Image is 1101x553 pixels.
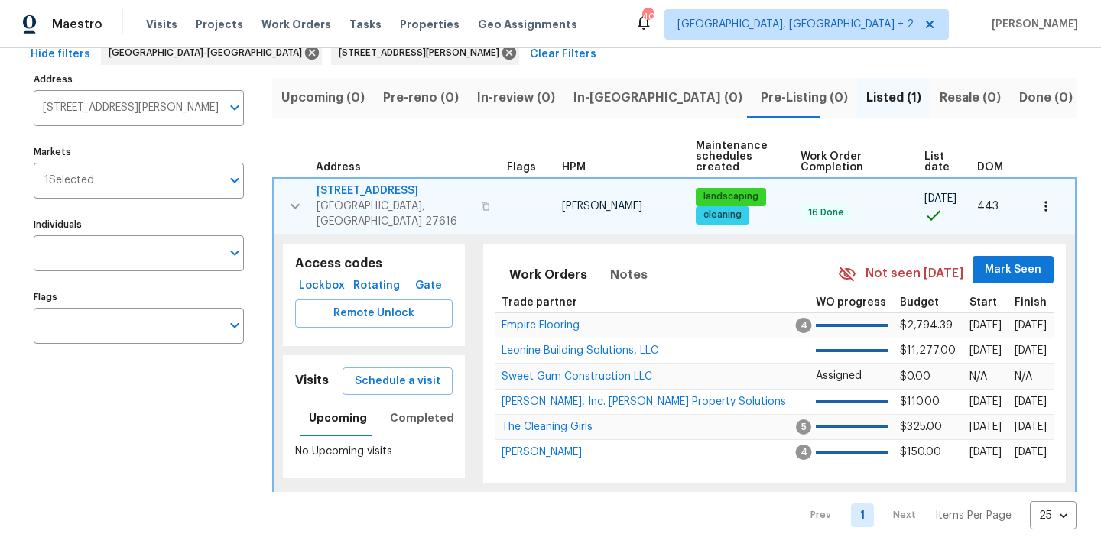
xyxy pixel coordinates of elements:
[610,264,648,286] span: Notes
[677,17,914,32] span: [GEOGRAPHIC_DATA], [GEOGRAPHIC_DATA] + 2
[816,297,886,308] span: WO progress
[1015,396,1047,407] span: [DATE]
[1019,87,1073,108] span: Done (0)
[295,299,453,328] button: Remote Unlock
[524,40,602,69] button: Clear Filters
[356,276,398,296] span: Rotating
[573,87,742,108] span: In-[GEOGRAPHIC_DATA] (0)
[478,17,577,32] span: Geo Assignments
[295,444,453,460] p: No Upcoming visits
[796,318,812,333] span: 4
[502,372,652,381] a: Sweet Gum Construction LLC
[224,170,245,191] button: Open
[866,265,963,283] span: Not seen [DATE]
[146,17,177,32] span: Visits
[796,419,811,435] span: 5
[969,345,1002,356] span: [DATE]
[900,345,956,356] span: $11,277.00
[316,162,361,173] span: Address
[281,87,365,108] span: Upcoming (0)
[31,45,90,64] span: Hide filters
[900,396,940,407] span: $110.00
[562,162,586,173] span: HPM
[224,97,245,118] button: Open
[866,87,921,108] span: Listed (1)
[986,17,1078,32] span: [PERSON_NAME]
[404,272,453,300] button: Gate
[1015,297,1047,308] span: Finish
[317,199,472,229] span: [GEOGRAPHIC_DATA], [GEOGRAPHIC_DATA] 27616
[502,297,577,308] span: Trade partner
[343,367,453,396] button: Schedule a visit
[400,17,460,32] span: Properties
[109,45,308,60] span: [GEOGRAPHIC_DATA]-[GEOGRAPHIC_DATA]
[940,87,1001,108] span: Resale (0)
[973,256,1054,284] button: Mark Seen
[502,448,582,457] a: [PERSON_NAME]
[224,315,245,336] button: Open
[1030,496,1077,535] div: 25
[410,276,447,296] span: Gate
[796,445,812,460] span: 4
[977,162,1003,173] span: DOM
[1015,447,1047,458] span: [DATE]
[900,320,953,331] span: $2,794.39
[985,260,1041,280] span: Mark Seen
[1015,320,1047,331] span: [DATE]
[969,371,987,382] span: N/A
[339,45,505,60] span: [STREET_ADDRESS][PERSON_NAME]
[969,447,1002,458] span: [DATE]
[224,242,245,264] button: Open
[34,147,244,157] label: Markets
[502,397,786,406] a: [PERSON_NAME], Inc. [PERSON_NAME] Property Solutions
[502,321,580,330] a: Empire Flooring
[935,508,1012,523] p: Items Per Page
[24,40,96,69] button: Hide filters
[390,409,454,428] span: Completed
[295,256,453,272] h5: Access codes
[507,162,536,173] span: Flags
[295,373,329,389] h5: Visits
[502,346,658,355] a: Leonine Building Solutions, LLC
[642,9,653,24] div: 40
[761,87,848,108] span: Pre-Listing (0)
[1015,345,1047,356] span: [DATE]
[969,320,1002,331] span: [DATE]
[697,209,748,222] span: cleaning
[900,371,930,382] span: $0.00
[977,201,999,212] span: 443
[796,501,1077,529] nav: Pagination Navigation
[924,151,951,173] span: List date
[307,304,440,323] span: Remote Unlock
[530,45,596,64] span: Clear Filters
[900,297,939,308] span: Budget
[1015,371,1032,382] span: N/A
[502,422,593,432] span: The Cleaning Girls
[502,447,582,458] span: [PERSON_NAME]
[34,220,244,229] label: Individuals
[697,190,765,203] span: landscaping
[969,396,1002,407] span: [DATE]
[295,272,349,300] button: Lockbox
[196,17,243,32] span: Projects
[261,17,331,32] span: Work Orders
[349,272,404,300] button: Rotating
[44,174,94,187] span: 1 Selected
[101,40,322,65] div: [GEOGRAPHIC_DATA]-[GEOGRAPHIC_DATA]
[509,264,587,286] span: Work Orders
[969,297,997,308] span: Start
[851,503,874,527] a: Goto page 1
[502,320,580,331] span: Empire Flooring
[900,447,941,458] span: $150.00
[502,396,786,407] span: [PERSON_NAME], Inc. [PERSON_NAME] Property Solutions
[816,368,888,384] p: Assigned
[502,422,593,432] a: The Cleaning Girls
[562,201,642,212] span: [PERSON_NAME]
[502,345,658,356] span: Leonine Building Solutions, LLC
[355,372,440,391] span: Schedule a visit
[801,151,898,173] span: Work Order Completion
[349,19,382,30] span: Tasks
[331,40,519,65] div: [STREET_ADDRESS][PERSON_NAME]
[1015,422,1047,432] span: [DATE]
[802,206,850,219] span: 16 Done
